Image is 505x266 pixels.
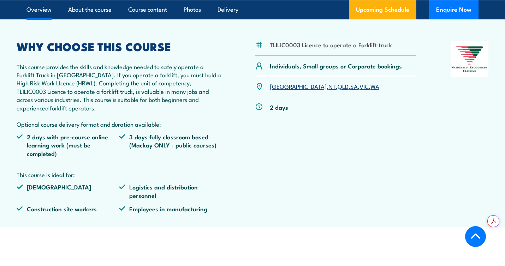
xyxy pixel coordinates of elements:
[270,82,379,90] p: , , , , ,
[360,82,369,90] a: VIC
[328,82,336,90] a: NT
[17,41,221,51] h2: WHY CHOOSE THIS COURSE
[270,41,392,49] li: TLILIC0003 Licence to operate a Forklift truck
[119,133,221,157] li: 3 days fully classroom based (Mackay ONLY - public courses)
[451,41,488,77] img: Nationally Recognised Training logo.
[17,205,119,213] li: Construction site workers
[350,82,358,90] a: SA
[119,205,221,213] li: Employees in manufacturing
[370,82,379,90] a: WA
[119,183,221,199] li: Logistics and distribution personnel
[338,82,349,90] a: QLD
[270,82,327,90] a: [GEOGRAPHIC_DATA]
[17,133,119,157] li: 2 days with pre-course online learning work (must be completed)
[270,103,288,111] p: 2 days
[17,170,221,179] p: This course is ideal for:
[270,62,402,70] p: Individuals, Small groups or Corporate bookings
[17,62,221,128] p: This course provides the skills and knowledge needed to safely operate a Forklift Truck in [GEOGR...
[17,183,119,199] li: [DEMOGRAPHIC_DATA]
